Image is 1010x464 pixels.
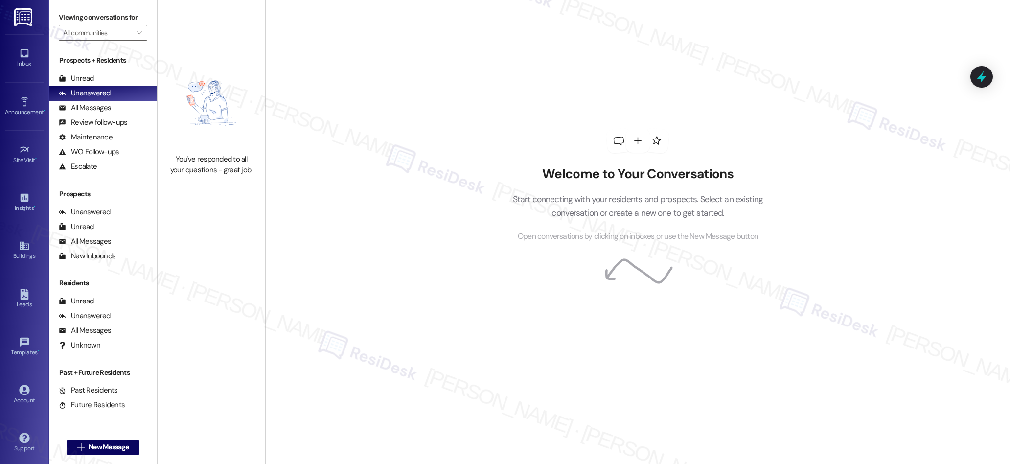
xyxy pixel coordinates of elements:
i:  [137,29,142,37]
div: Residents [49,278,157,288]
img: empty-state [168,57,254,150]
span: • [34,203,35,210]
div: Prospects + Residents [49,55,157,66]
a: Site Visit • [5,141,44,168]
div: New Inbounds [59,251,115,261]
div: All Messages [59,103,111,113]
div: Maintenance [59,132,113,142]
div: Unanswered [59,207,111,217]
p: Start connecting with your residents and prospects. Select an existing conversation or create a n... [498,192,778,220]
button: New Message [67,440,139,455]
div: Unknown [59,340,100,350]
a: Support [5,430,44,456]
div: Unread [59,222,94,232]
a: Templates • [5,334,44,360]
div: You've responded to all your questions - great job! [168,154,254,175]
div: Past Residents [59,385,118,395]
div: Unanswered [59,311,111,321]
div: Review follow-ups [59,117,127,128]
h2: Welcome to Your Conversations [498,166,778,182]
div: Prospects [49,189,157,199]
div: All Messages [59,236,111,247]
span: New Message [89,442,129,452]
a: Leads [5,286,44,312]
a: Insights • [5,189,44,216]
div: Future Residents [59,400,125,410]
div: Unread [59,73,94,84]
div: Escalate [59,162,97,172]
div: All Messages [59,325,111,336]
a: Account [5,382,44,408]
input: All communities [63,25,132,41]
label: Viewing conversations for [59,10,147,25]
div: Past + Future Residents [49,368,157,378]
a: Inbox [5,45,44,71]
i:  [77,443,85,451]
span: • [35,155,37,162]
span: • [38,348,39,354]
span: Open conversations by clicking on inboxes or use the New Message button [518,231,758,243]
div: Unanswered [59,88,111,98]
div: WO Follow-ups [59,147,119,157]
div: Unread [59,296,94,306]
a: Buildings [5,237,44,264]
span: • [44,107,45,114]
img: ResiDesk Logo [14,8,34,26]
